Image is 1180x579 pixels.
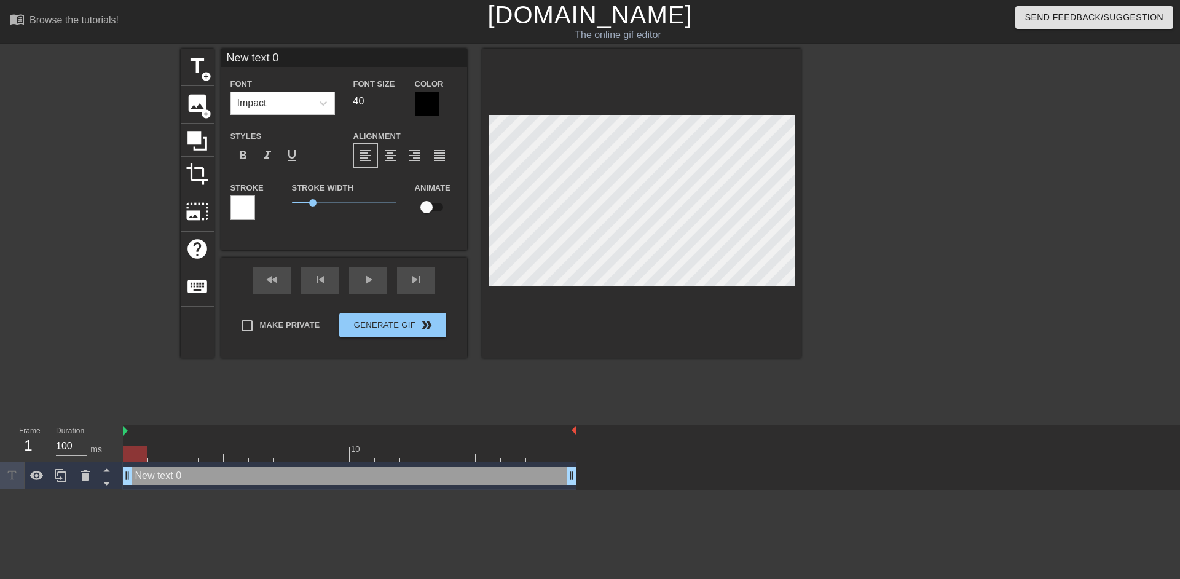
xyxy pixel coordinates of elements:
span: format_bold [235,148,250,163]
span: menu_book [10,12,25,26]
span: format_align_right [407,148,422,163]
span: fast_rewind [265,272,280,287]
img: bound-end.png [572,425,576,435]
label: Stroke Width [292,182,353,194]
label: Font Size [353,78,395,90]
span: format_underline [285,148,299,163]
span: drag_handle [565,470,578,482]
span: format_align_center [383,148,398,163]
label: Font [230,78,252,90]
a: [DOMAIN_NAME] [487,1,692,28]
span: format_align_justify [432,148,447,163]
label: Color [415,78,444,90]
span: title [186,54,209,77]
span: add_circle [201,71,211,82]
span: play_arrow [361,272,376,287]
span: drag_handle [121,470,133,482]
div: ms [90,443,102,456]
div: 10 [351,443,362,455]
span: Make Private [260,319,320,331]
div: Frame [10,425,47,461]
span: add_circle [201,109,211,119]
label: Alignment [353,130,401,143]
span: crop [186,162,209,186]
span: Send Feedback/Suggestion [1025,10,1163,25]
label: Animate [415,182,450,194]
span: skip_previous [313,272,328,287]
button: Send Feedback/Suggestion [1015,6,1173,29]
span: photo_size_select_large [186,200,209,223]
div: The online gif editor [399,28,836,42]
span: image [186,92,209,115]
label: Stroke [230,182,264,194]
span: keyboard [186,275,209,298]
span: double_arrow [419,318,434,333]
div: 1 [19,435,37,457]
div: Impact [237,96,267,111]
span: Generate Gif [344,318,441,333]
span: format_italic [260,148,275,163]
label: Duration [56,428,84,435]
label: Styles [230,130,262,143]
a: Browse the tutorials! [10,12,119,31]
div: Browse the tutorials! [29,15,119,25]
button: Generate Gif [339,313,446,337]
span: help [186,237,209,261]
span: format_align_left [358,148,373,163]
span: skip_next [409,272,423,287]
